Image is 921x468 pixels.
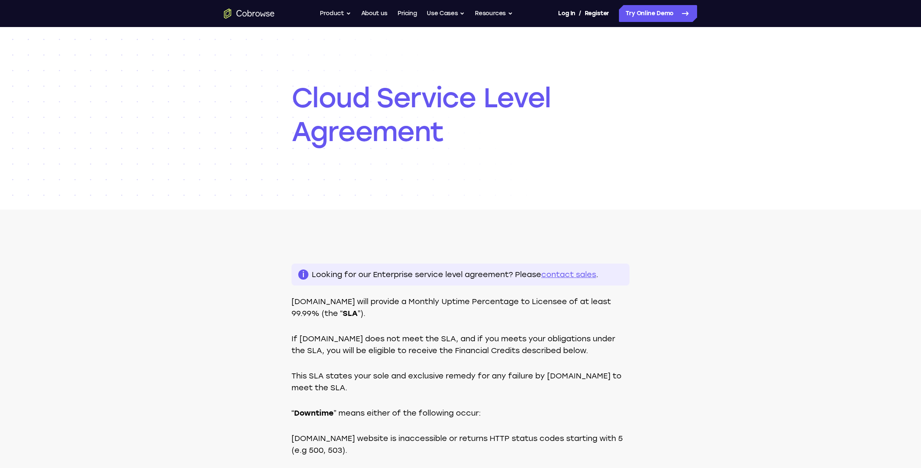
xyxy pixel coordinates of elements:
[320,5,351,22] button: Product
[292,81,629,149] h1: Cloud Service Level Agreement
[361,5,387,22] a: About us
[579,8,581,19] span: /
[292,433,629,456] p: [DOMAIN_NAME] website is inaccessible or returns HTTP status codes starting with 5 (e.g 500, 503).
[558,5,575,22] a: Log In
[224,8,275,19] a: Go to the home page
[298,269,308,280] span: i
[292,333,629,356] p: If [DOMAIN_NAME] does not meet the SLA, and if you meets your obligations under the SLA, you will...
[475,5,513,22] button: Resources
[541,270,596,279] a: contact sales
[427,5,465,22] button: Use Cases
[294,408,334,418] strong: Downtime
[619,5,697,22] a: Try Online Demo
[292,370,629,394] p: This SLA states your sole and exclusive remedy for any failure by [DOMAIN_NAME] to meet the SLA.
[343,309,358,318] strong: SLA
[585,5,609,22] a: Register
[298,269,623,280] p: Looking for our Enterprise service level agreement? Please .
[292,296,629,319] p: [DOMAIN_NAME] will provide a Monthly Uptime Percentage to Licensee of at least 99.99% (the “ ”).
[398,5,417,22] a: Pricing
[292,407,629,419] p: “ ” means either of the following occur:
